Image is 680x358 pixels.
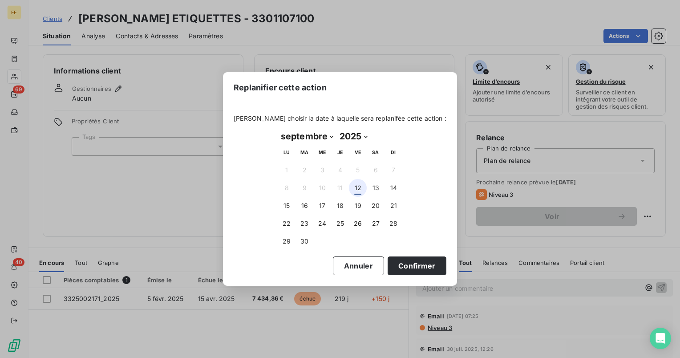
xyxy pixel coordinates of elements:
button: 1 [278,161,295,179]
button: 9 [295,179,313,197]
button: 8 [278,179,295,197]
button: 28 [385,215,402,232]
button: 19 [349,197,367,215]
span: Replanifier cette action [234,81,327,94]
button: 18 [331,197,349,215]
button: 11 [331,179,349,197]
button: 7 [385,161,402,179]
button: 30 [295,232,313,250]
button: 22 [278,215,295,232]
button: 5 [349,161,367,179]
button: 6 [367,161,385,179]
th: dimanche [385,143,402,161]
button: 12 [349,179,367,197]
button: 17 [313,197,331,215]
button: 23 [295,215,313,232]
button: Annuler [333,256,384,275]
th: mercredi [313,143,331,161]
button: 27 [367,215,385,232]
button: 24 [313,215,331,232]
th: lundi [278,143,295,161]
button: 16 [295,197,313,215]
button: 4 [331,161,349,179]
button: 25 [331,215,349,232]
button: 14 [385,179,402,197]
button: 2 [295,161,313,179]
button: 10 [313,179,331,197]
button: 20 [367,197,385,215]
span: [PERSON_NAME] choisir la date à laquelle sera replanifée cette action : [234,114,446,123]
div: Open Intercom Messenger [650,328,671,349]
button: 29 [278,232,295,250]
th: vendredi [349,143,367,161]
button: 26 [349,215,367,232]
button: 15 [278,197,295,215]
th: mardi [295,143,313,161]
button: 21 [385,197,402,215]
button: 13 [367,179,385,197]
th: jeudi [331,143,349,161]
button: 3 [313,161,331,179]
button: Confirmer [388,256,446,275]
th: samedi [367,143,385,161]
